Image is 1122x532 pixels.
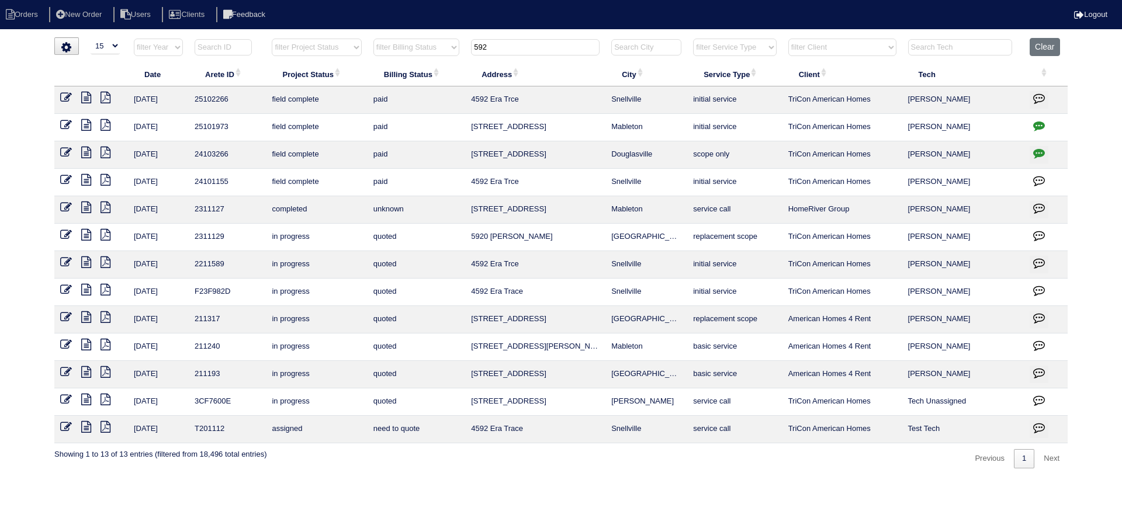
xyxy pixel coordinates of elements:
input: Search Address [471,39,600,55]
th: Date [128,62,189,86]
td: basic service [687,333,782,361]
td: 211240 [189,333,266,361]
th: Client: activate to sort column ascending [782,62,902,86]
td: [STREET_ADDRESS] [465,196,605,224]
td: TriCon American Homes [782,114,902,141]
td: in progress [266,361,367,388]
td: [GEOGRAPHIC_DATA] [605,361,687,388]
td: [DATE] [128,306,189,333]
td: service call [687,388,782,416]
td: [GEOGRAPHIC_DATA] [605,306,687,333]
td: initial service [687,279,782,306]
td: [DATE] [128,361,189,388]
button: Clear [1030,38,1059,56]
td: 4592 Era Trace [465,279,605,306]
td: service call [687,416,782,443]
td: [DATE] [128,388,189,416]
td: Snellville [605,86,687,114]
td: completed [266,196,367,224]
th: Project Status: activate to sort column ascending [266,62,367,86]
input: Search Tech [908,39,1012,55]
td: American Homes 4 Rent [782,361,902,388]
td: 211193 [189,361,266,388]
td: [DATE] [128,86,189,114]
td: T201112 [189,416,266,443]
td: 2211589 [189,251,266,279]
td: Tech Unassigned [902,388,1024,416]
td: TriCon American Homes [782,141,902,169]
td: paid [368,86,465,114]
td: unknown [368,196,465,224]
td: 25101973 [189,114,266,141]
td: [PERSON_NAME] [902,361,1024,388]
td: TriCon American Homes [782,279,902,306]
td: 2311127 [189,196,266,224]
td: [PERSON_NAME] [902,306,1024,333]
td: [PERSON_NAME] [902,224,1024,251]
td: [DATE] [128,333,189,361]
td: basic service [687,361,782,388]
td: [STREET_ADDRESS] [465,306,605,333]
td: 4592 Era Trce [465,169,605,196]
td: Mableton [605,333,687,361]
input: Search City [611,39,681,55]
td: quoted [368,306,465,333]
td: [DATE] [128,416,189,443]
td: [STREET_ADDRESS] [465,114,605,141]
th: Tech [902,62,1024,86]
td: [PERSON_NAME] [605,388,687,416]
td: [DATE] [128,169,189,196]
td: TriCon American Homes [782,169,902,196]
td: TriCon American Homes [782,388,902,416]
td: 2311129 [189,224,266,251]
td: initial service [687,251,782,279]
td: HomeRiver Group [782,196,902,224]
td: 24103266 [189,141,266,169]
td: [STREET_ADDRESS][PERSON_NAME] [465,333,605,361]
td: Mableton [605,196,687,224]
td: [GEOGRAPHIC_DATA] [605,224,687,251]
td: [STREET_ADDRESS] [465,388,605,416]
td: [DATE] [128,141,189,169]
th: Arete ID: activate to sort column ascending [189,62,266,86]
td: quoted [368,251,465,279]
td: [STREET_ADDRESS] [465,141,605,169]
td: in progress [266,224,367,251]
td: paid [368,141,465,169]
td: 5920 [PERSON_NAME] [465,224,605,251]
td: Snellville [605,416,687,443]
td: quoted [368,279,465,306]
td: [DATE] [128,279,189,306]
td: field complete [266,114,367,141]
td: [DATE] [128,196,189,224]
td: [DATE] [128,224,189,251]
td: Snellville [605,279,687,306]
th: Billing Status: activate to sort column ascending [368,62,465,86]
td: initial service [687,114,782,141]
th: Address: activate to sort column ascending [465,62,605,86]
td: paid [368,114,465,141]
td: TriCon American Homes [782,251,902,279]
td: [STREET_ADDRESS] [465,361,605,388]
td: TriCon American Homes [782,224,902,251]
th: City: activate to sort column ascending [605,62,687,86]
td: [PERSON_NAME] [902,333,1024,361]
a: Users [113,10,160,19]
td: field complete [266,169,367,196]
input: Search ID [195,39,252,55]
td: in progress [266,388,367,416]
td: field complete [266,86,367,114]
td: scope only [687,141,782,169]
a: Next [1036,449,1068,468]
td: 3CF7600E [189,388,266,416]
td: [PERSON_NAME] [902,196,1024,224]
td: [PERSON_NAME] [902,141,1024,169]
td: Snellville [605,169,687,196]
td: American Homes 4 Rent [782,306,902,333]
td: TriCon American Homes [782,416,902,443]
td: 4592 Era Trce [465,86,605,114]
td: Mableton [605,114,687,141]
td: quoted [368,224,465,251]
td: Test Tech [902,416,1024,443]
td: American Homes 4 Rent [782,333,902,361]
